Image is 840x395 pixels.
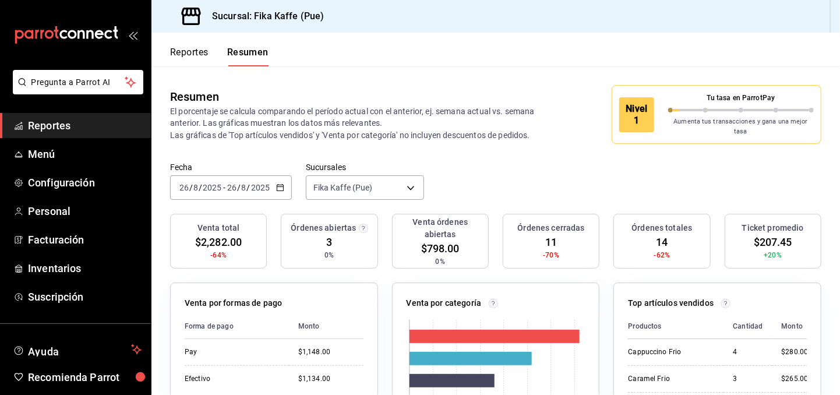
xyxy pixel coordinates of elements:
span: Configuración [28,175,142,191]
div: 3 [733,374,763,384]
div: $1,148.00 [298,347,363,357]
h3: Venta órdenes abiertas [397,216,483,241]
label: Sucursales [306,164,424,172]
input: -- [179,183,189,192]
span: 14 [656,234,668,250]
div: $265.00 [781,374,808,384]
span: Fika Kaffe (Pue) [313,182,373,193]
span: - [223,183,225,192]
span: / [237,183,241,192]
span: / [247,183,250,192]
label: Fecha [170,164,292,172]
th: Monto [772,314,808,339]
div: Cappuccino Frio [628,347,714,357]
span: Facturación [28,232,142,248]
a: Pregunta a Parrot AI [8,84,143,97]
div: navigation tabs [170,47,269,66]
input: ---- [202,183,222,192]
span: Personal [28,203,142,219]
div: Efectivo [185,374,280,384]
button: Resumen [227,47,269,66]
h3: Sucursal: Fika Kaffe (Pue) [203,9,324,23]
h3: Órdenes totales [632,222,693,234]
h3: Ticket promedio [742,222,804,234]
span: $2,282.00 [195,234,242,250]
input: -- [193,183,199,192]
h3: Órdenes cerradas [518,222,585,234]
h3: Órdenes abiertas [291,222,356,234]
button: open_drawer_menu [128,30,137,40]
span: -62% [654,250,670,260]
span: 0% [324,250,334,260]
span: / [199,183,202,192]
span: Reportes [28,118,142,133]
th: Forma de pago [185,314,289,339]
p: Tu tasa en ParrotPay [668,93,814,103]
span: Pregunta a Parrot AI [31,76,125,89]
button: Reportes [170,47,209,66]
th: Productos [628,314,723,339]
div: Pay [185,347,280,357]
input: -- [227,183,237,192]
div: Resumen [170,88,219,105]
span: $207.45 [754,234,792,250]
span: 11 [545,234,557,250]
span: Recomienda Parrot [28,369,142,385]
p: Venta por categoría [407,297,482,309]
button: Pregunta a Parrot AI [13,70,143,94]
div: $280.00 [781,347,808,357]
span: 3 [326,234,332,250]
span: +20% [764,250,782,260]
span: Suscripción [28,289,142,305]
input: ---- [250,183,270,192]
div: $1,134.00 [298,374,363,384]
p: El porcentaje se calcula comparando el período actual con el anterior, ej. semana actual vs. sema... [170,105,550,140]
div: Nivel 1 [619,97,654,132]
span: -70% [543,250,559,260]
p: Top artículos vendidos [628,297,714,309]
p: Aumenta tus transacciones y gana una mejor tasa [668,117,814,136]
input: -- [241,183,247,192]
span: Ayuda [28,343,126,357]
span: Inventarios [28,260,142,276]
span: Menú [28,146,142,162]
p: Venta por formas de pago [185,297,282,309]
div: 4 [733,347,763,357]
span: / [189,183,193,192]
span: -64% [210,250,227,260]
h3: Venta total [197,222,239,234]
span: $798.00 [421,241,460,256]
span: 0% [436,256,445,267]
th: Monto [289,314,363,339]
th: Cantidad [723,314,772,339]
div: Caramel Frio [628,374,714,384]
